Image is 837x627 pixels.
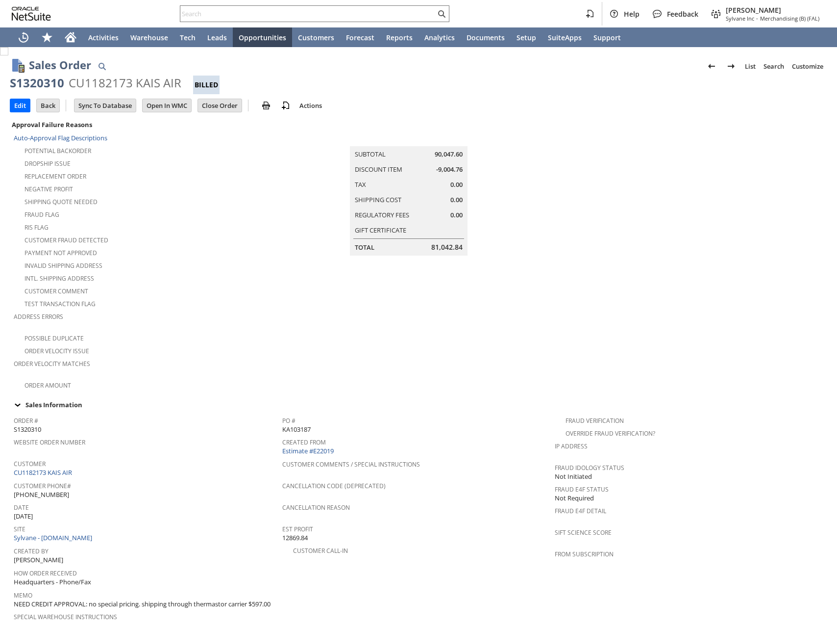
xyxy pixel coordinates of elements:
[282,533,308,543] span: 12869.84
[282,425,311,434] span: KA103187
[74,99,136,112] input: Sync To Database
[14,425,41,434] span: S1320310
[282,525,313,533] a: Est Profit
[555,464,624,472] a: Fraud Idology Status
[25,334,84,342] a: Possible Duplicate
[380,27,418,47] a: Reports
[10,75,64,91] div: S1320310
[14,417,38,425] a: Order #
[355,180,366,189] a: Tax
[10,118,278,131] div: Approval Failure Reasons
[461,27,511,47] a: Documents
[12,27,35,47] a: Recent Records
[280,100,292,111] img: add-record.svg
[667,9,698,19] span: Feedback
[555,472,592,481] span: Not Initiated
[25,381,71,390] a: Order Amount
[14,460,46,468] a: Customer
[355,150,386,158] a: Subtotal
[207,33,227,42] span: Leads
[88,33,119,42] span: Activities
[435,150,463,159] span: 90,047.60
[756,15,758,22] span: -
[298,33,334,42] span: Customers
[260,100,272,111] img: print.svg
[14,555,63,565] span: [PERSON_NAME]
[69,75,181,91] div: CU1182173 KAIS AIR
[355,165,402,174] a: Discount Item
[292,27,340,47] a: Customers
[555,442,588,450] a: IP Address
[14,569,77,577] a: How Order Received
[239,33,286,42] span: Opportunities
[760,58,788,74] a: Search
[96,60,108,72] img: Quick Find
[566,417,624,425] a: Fraud Verification
[174,27,201,47] a: Tech
[624,9,640,19] span: Help
[37,99,59,112] input: Back
[593,33,621,42] span: Support
[65,31,76,43] svg: Home
[355,210,409,219] a: Regulatory Fees
[59,27,82,47] a: Home
[14,613,117,621] a: Special Warehouse Instructions
[295,101,326,110] a: Actions
[511,27,542,47] a: Setup
[14,360,90,368] a: Order Velocity Matches
[41,31,53,43] svg: Shortcuts
[25,274,94,283] a: Intl. Shipping Address
[346,33,374,42] span: Forecast
[282,417,295,425] a: PO #
[14,600,271,609] span: NEED CREDIT APPROVAL: no special pricing. shipping through thermastor carrier $597.00
[350,131,468,146] caption: Summary
[25,347,89,355] a: Order Velocity Issue
[193,76,220,94] div: Billed
[14,133,107,142] a: Auto-Approval Flag Descriptions
[548,33,582,42] span: SuiteApps
[355,243,374,252] a: Total
[14,490,69,499] span: [PHONE_NUMBER]
[436,8,447,20] svg: Search
[130,33,168,42] span: Warehouse
[14,438,85,446] a: Website Order Number
[355,195,401,204] a: Shipping Cost
[424,33,455,42] span: Analytics
[555,494,594,503] span: Not Required
[282,482,386,490] a: Cancellation Code (deprecated)
[180,8,436,20] input: Search
[555,485,609,494] a: Fraud E4F Status
[726,5,819,15] span: [PERSON_NAME]
[25,223,49,232] a: RIS flag
[10,99,30,112] input: Edit
[517,33,536,42] span: Setup
[25,185,73,193] a: Negative Profit
[386,33,413,42] span: Reports
[25,147,91,155] a: Potential Backorder
[29,57,91,73] h1: Sales Order
[14,313,63,321] a: Address Errors
[143,99,191,112] input: Open In WMC
[788,58,827,74] a: Customize
[450,195,463,205] span: 0.00
[418,27,461,47] a: Analytics
[555,507,606,515] a: Fraud E4F Detail
[588,27,627,47] a: Support
[542,27,588,47] a: SuiteApps
[14,577,91,587] span: Headquarters - Phone/Fax
[25,198,98,206] a: Shipping Quote Needed
[14,468,74,477] a: CU1182173 KAIS AIR
[233,27,292,47] a: Opportunities
[741,58,760,74] a: List
[355,226,406,235] a: Gift Certificate
[340,27,380,47] a: Forecast
[25,210,59,219] a: Fraud Flag
[566,429,655,438] a: Override Fraud Verification?
[436,165,463,174] span: -9,004.76
[450,180,463,189] span: 0.00
[25,261,102,270] a: Invalid Shipping Address
[431,242,463,252] span: 81,042.84
[25,236,108,244] a: Customer Fraud Detected
[14,547,49,555] a: Created By
[282,460,420,469] a: Customer Comments / Special Instructions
